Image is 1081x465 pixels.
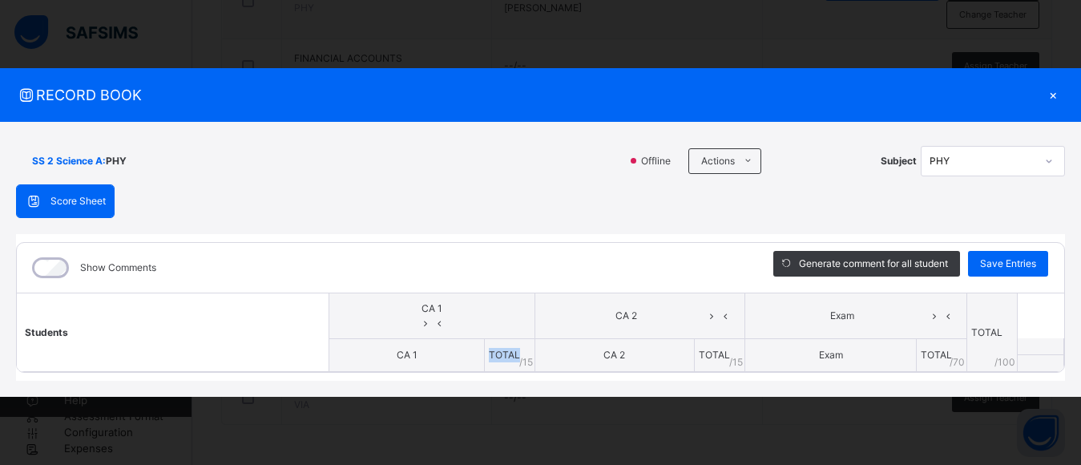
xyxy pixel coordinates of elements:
div: PHY [930,154,1035,168]
span: Actions [701,154,735,168]
label: Show Comments [80,261,156,275]
span: Generate comment for all student [799,257,948,271]
span: CA 1 [397,349,417,361]
span: SS 2 Science A : [32,154,106,168]
span: Subject [881,154,917,168]
span: TOTAL [489,349,520,361]
span: TOTAL [921,349,952,361]
span: Offline [639,154,680,168]
span: Score Sheet [50,194,106,208]
span: / 70 [950,355,965,370]
span: TOTAL [699,349,730,361]
span: /100 [994,355,1015,370]
span: Exam [819,349,843,361]
span: / 15 [519,355,533,370]
div: × [1041,84,1065,106]
th: TOTAL [967,293,1018,372]
span: Save Entries [980,257,1036,271]
span: Students [25,326,68,338]
span: CA 1 [422,302,442,314]
span: CA 2 [603,349,625,361]
span: Exam [757,309,928,323]
span: PHY [106,154,127,168]
span: CA 2 [547,309,705,323]
span: RECORD BOOK [16,84,1041,106]
span: / 15 [729,355,743,370]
